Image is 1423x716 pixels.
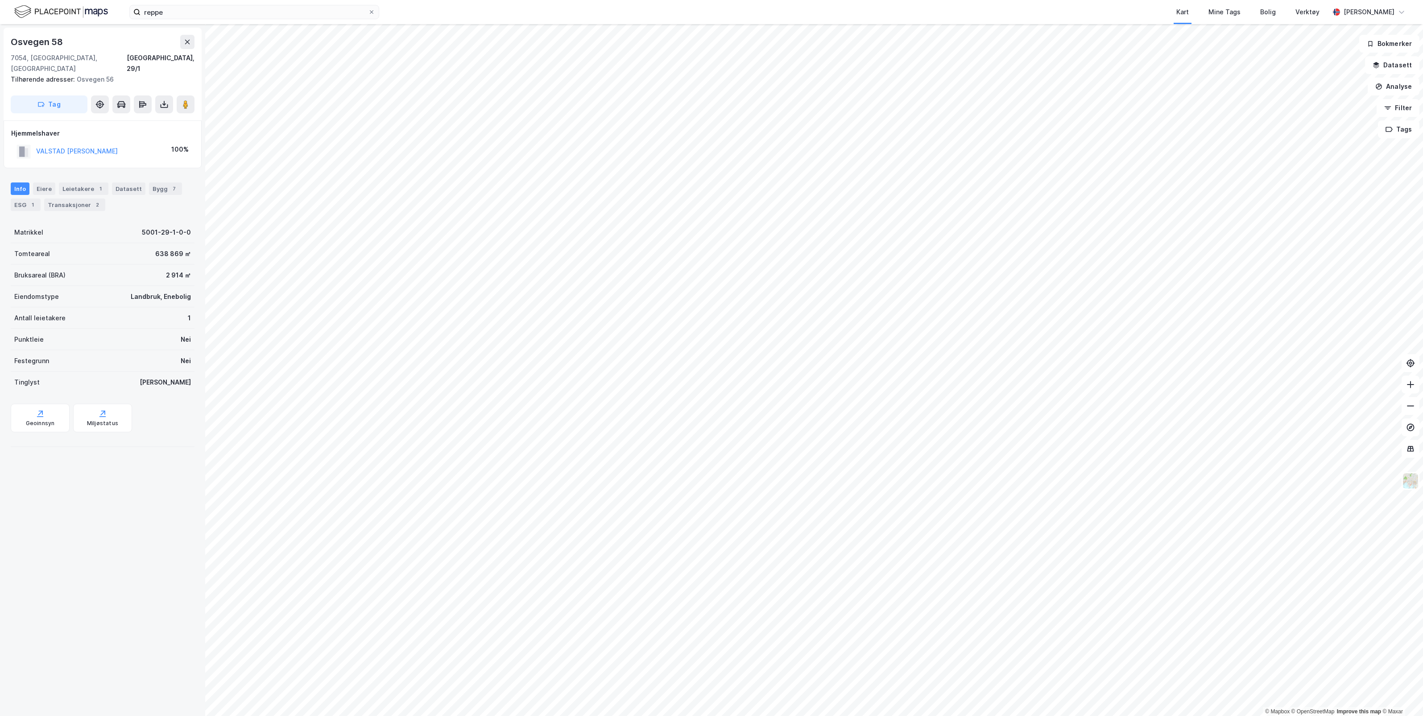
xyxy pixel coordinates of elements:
[14,4,108,20] img: logo.f888ab2527a4732fd821a326f86c7f29.svg
[11,75,77,83] span: Tilhørende adresser:
[14,270,66,281] div: Bruksareal (BRA)
[11,199,41,211] div: ESG
[181,334,191,345] div: Nei
[1378,673,1423,716] iframe: Chat Widget
[1291,708,1335,715] a: OpenStreetMap
[11,128,194,139] div: Hjemmelshaver
[171,144,189,155] div: 100%
[127,53,194,74] div: [GEOGRAPHIC_DATA], 29/1
[181,356,191,366] div: Nei
[96,184,105,193] div: 1
[112,182,145,195] div: Datasett
[33,182,55,195] div: Eiere
[1208,7,1241,17] div: Mine Tags
[11,53,127,74] div: 7054, [GEOGRAPHIC_DATA], [GEOGRAPHIC_DATA]
[87,420,118,427] div: Miljøstatus
[140,377,191,388] div: [PERSON_NAME]
[59,182,108,195] div: Leietakere
[14,227,43,238] div: Matrikkel
[93,200,102,209] div: 2
[1359,35,1419,53] button: Bokmerker
[155,248,191,259] div: 638 869 ㎡
[14,377,40,388] div: Tinglyst
[142,227,191,238] div: 5001-29-1-0-0
[1365,56,1419,74] button: Datasett
[14,313,66,323] div: Antall leietakere
[1377,99,1419,117] button: Filter
[131,291,191,302] div: Landbruk, Enebolig
[1337,708,1381,715] a: Improve this map
[1368,78,1419,95] button: Analyse
[1176,7,1189,17] div: Kart
[141,5,368,19] input: Søk på adresse, matrikkel, gårdeiere, leietakere eller personer
[14,356,49,366] div: Festegrunn
[166,270,191,281] div: 2 914 ㎡
[11,35,65,49] div: Osvegen 58
[1402,472,1419,489] img: Z
[1260,7,1276,17] div: Bolig
[14,291,59,302] div: Eiendomstype
[28,200,37,209] div: 1
[44,199,105,211] div: Transaksjoner
[11,74,187,85] div: Osvegen 56
[14,248,50,259] div: Tomteareal
[1265,708,1290,715] a: Mapbox
[11,182,29,195] div: Info
[188,313,191,323] div: 1
[1344,7,1394,17] div: [PERSON_NAME]
[149,182,182,195] div: Bygg
[170,184,178,193] div: 7
[26,420,55,427] div: Geoinnsyn
[11,95,87,113] button: Tag
[1378,120,1419,138] button: Tags
[1295,7,1320,17] div: Verktøy
[14,334,44,345] div: Punktleie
